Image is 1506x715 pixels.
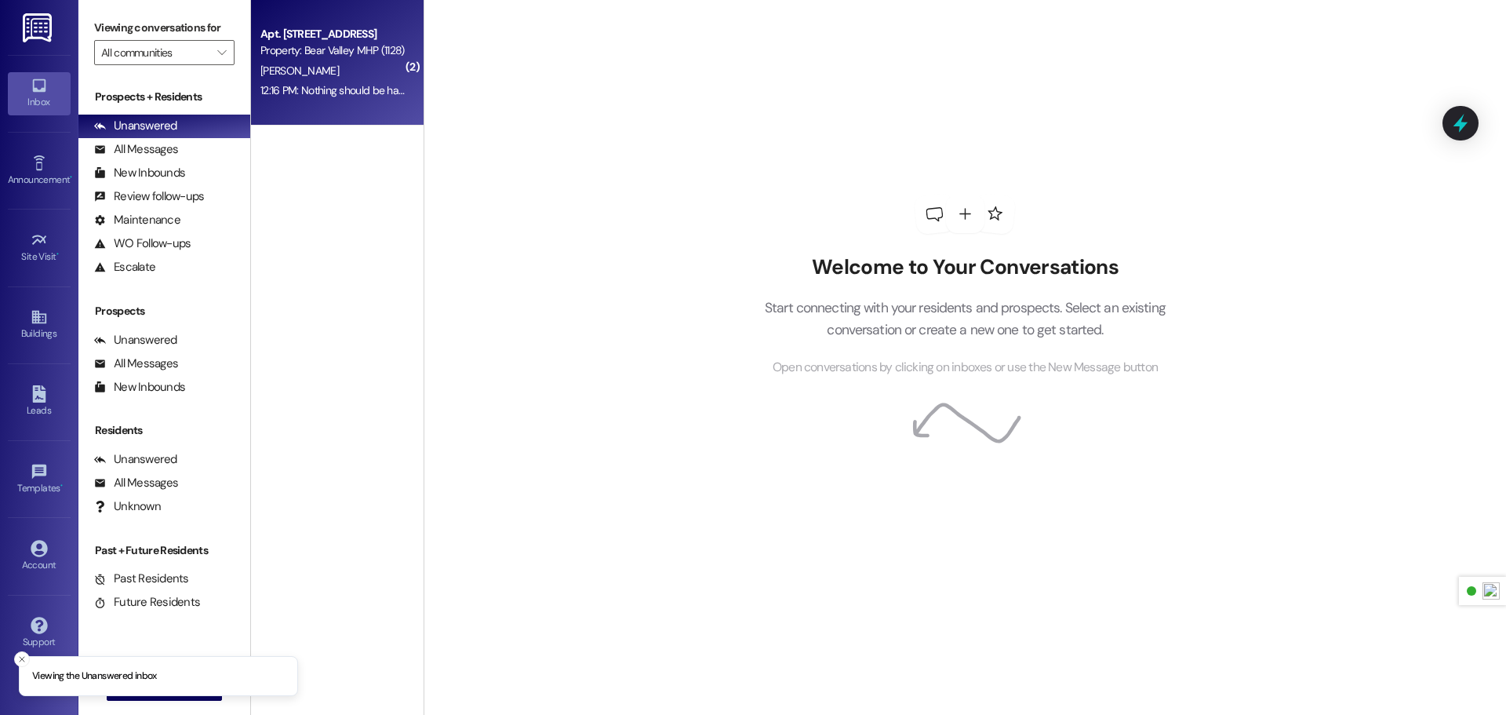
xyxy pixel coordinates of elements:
[94,259,155,275] div: Escalate
[94,332,177,348] div: Unanswered
[94,141,178,158] div: All Messages
[8,535,71,578] a: Account
[260,64,339,78] span: [PERSON_NAME]
[94,571,189,587] div: Past Residents
[14,651,30,667] button: Close toast
[94,451,177,468] div: Unanswered
[217,46,226,59] i: 
[260,83,744,97] div: 12:16 PM: Nothing should be handed to anybody other than a person who rents out the space which i...
[94,16,235,40] label: Viewing conversations for
[78,303,250,319] div: Prospects
[94,212,180,228] div: Maintenance
[94,356,178,372] div: All Messages
[260,26,406,42] div: Apt. [STREET_ADDRESS]
[260,42,406,59] div: Property: Bear Valley MHP (1128)
[94,188,204,205] div: Review follow-ups
[56,249,59,260] span: •
[78,422,250,439] div: Residents
[8,72,71,115] a: Inbox
[94,379,185,396] div: New Inbounds
[773,358,1158,378] span: Open conversations by clicking on inboxes or use the New Message button
[740,255,1189,280] h2: Welcome to Your Conversations
[94,118,177,134] div: Unanswered
[8,458,71,501] a: Templates •
[60,480,63,491] span: •
[8,612,71,655] a: Support
[32,669,157,684] p: Viewing the Unanswered inbox
[94,235,191,252] div: WO Follow-ups
[78,89,250,105] div: Prospects + Residents
[70,172,72,183] span: •
[8,381,71,423] a: Leads
[8,227,71,269] a: Site Visit •
[94,594,200,611] div: Future Residents
[78,542,250,559] div: Past + Future Residents
[94,475,178,491] div: All Messages
[94,165,185,181] div: New Inbounds
[8,304,71,346] a: Buildings
[94,498,161,515] div: Unknown
[101,40,209,65] input: All communities
[23,13,55,42] img: ResiDesk Logo
[740,297,1189,341] p: Start connecting with your residents and prospects. Select an existing conversation or create a n...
